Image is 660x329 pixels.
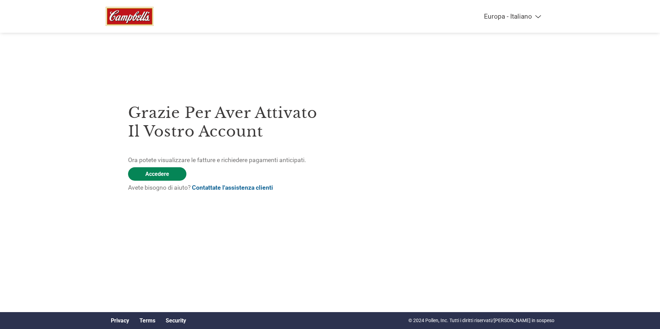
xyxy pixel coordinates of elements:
a: Accedere [128,167,186,181]
h3: Grazie per aver attivato il vostro account [128,103,330,141]
p: Ora potete visualizzare le fatture e richiedere pagamenti anticipati. [128,156,330,164]
a: Privacy [111,317,129,324]
p: Avete bisogno di aiuto? [128,183,330,192]
a: Contattate l'assistenza clienti [192,184,273,191]
a: Security [166,317,186,324]
img: Campbell’s [106,7,154,26]
a: Terms [139,317,155,324]
p: © 2024 Pollen, Inc. Tutti i diritti riservati/[PERSON_NAME] in sospeso [408,317,554,324]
